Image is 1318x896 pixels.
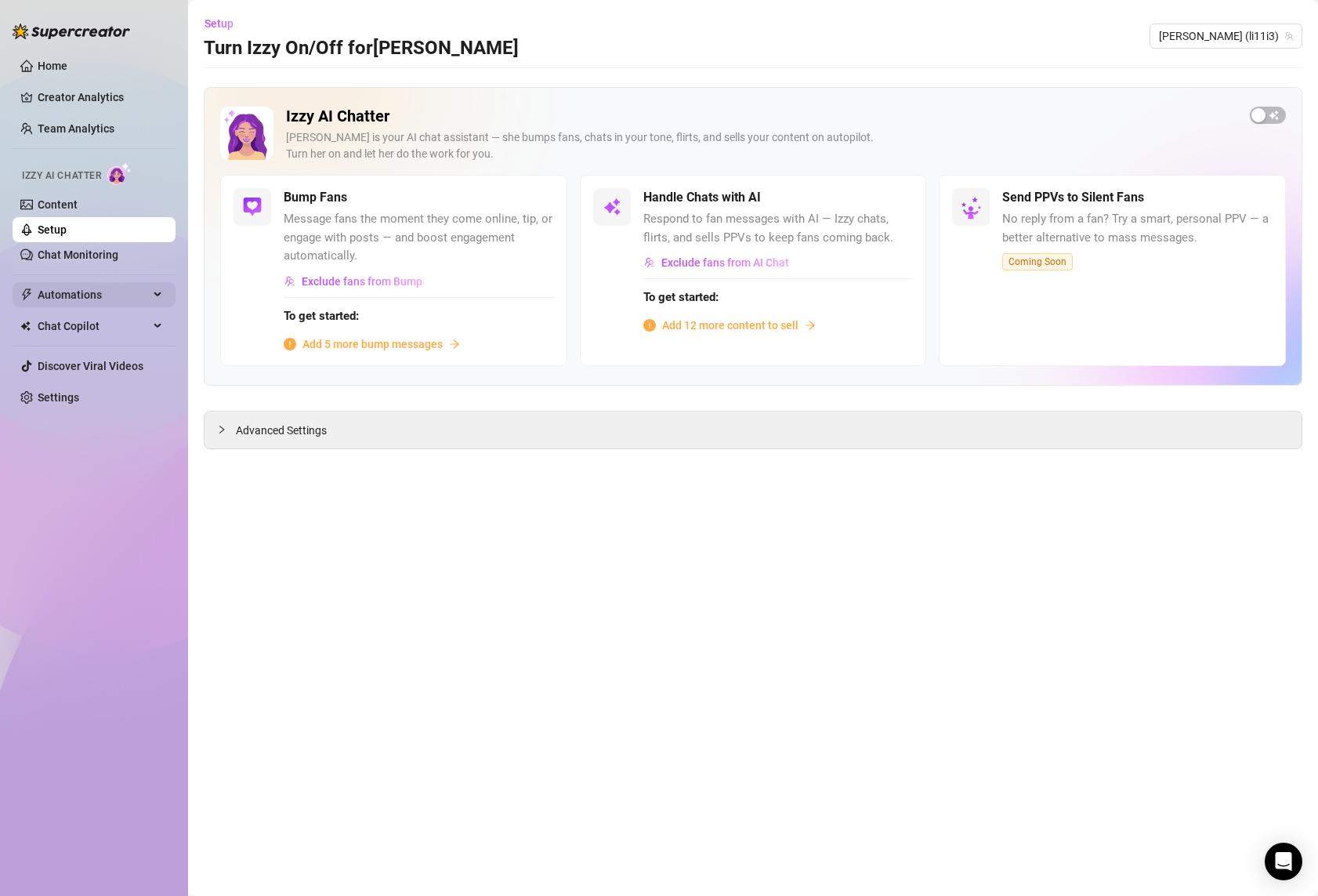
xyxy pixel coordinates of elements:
span: Exclude fans from AI Chat [661,256,789,269]
span: Lillie (li11i3) [1159,24,1293,48]
span: arrow-right [805,320,816,331]
span: Setup [205,17,234,30]
img: silent-fans-ppv-o-N6Mmdf.svg [961,197,986,222]
img: svg%3e [603,198,621,216]
button: Setup [204,11,246,36]
a: Content [38,198,78,211]
img: Izzy AI Chatter [220,107,273,160]
a: Discover Viral Videos [38,360,143,372]
strong: To get started: [643,290,719,304]
span: info-circle [284,338,296,350]
img: logo-BBDzfeDw.svg [13,24,130,39]
span: thunderbolt [20,288,33,301]
span: Add 12 more content to sell [662,317,798,334]
span: Coming Soon [1002,253,1073,270]
a: Team Analytics [38,122,114,135]
span: Advanced Settings [236,422,327,439]
div: Open Intercom Messenger [1265,843,1302,880]
h5: Bump Fans [284,188,347,207]
a: Home [38,60,67,72]
img: svg%3e [644,257,655,268]
strong: To get started: [284,309,359,323]
button: Exclude fans from Bump [284,269,423,294]
span: Automations [38,282,149,307]
img: AI Chatter [107,162,132,185]
a: Creator Analytics [38,85,163,110]
img: svg%3e [284,276,295,287]
img: Chat Copilot [20,321,31,332]
span: team [1284,31,1294,41]
span: collapsed [217,425,226,434]
span: Exclude fans from Bump [302,275,422,288]
span: info-circle [643,319,656,332]
span: Izzy AI Chatter [22,169,101,183]
span: No reply from a fan? Try a smart, personal PPV — a better alternative to mass messages. [1002,210,1273,247]
h3: Turn Izzy On/Off for [PERSON_NAME] [204,36,519,61]
span: Message fans the moment they come online, tip, or engage with posts — and boost engagement automa... [284,210,554,266]
a: Settings [38,391,79,404]
span: arrow-right [449,339,460,350]
button: Exclude fans from AI Chat [643,250,790,275]
span: Respond to fan messages with AI — Izzy chats, flirts, and sells PPVs to keep fans coming back. [643,210,914,247]
div: collapsed [217,421,236,438]
span: Chat Copilot [38,314,149,339]
h5: Handle Chats with AI [643,188,761,207]
div: [PERSON_NAME] is your AI chat assistant — she bumps fans, chats in your tone, flirts, and sells y... [286,129,1237,162]
span: Add 5 more bump messages [302,336,443,353]
h2: Izzy AI Chatter [286,107,1237,126]
a: Setup [38,223,67,236]
h5: Send PPVs to Silent Fans [1002,188,1144,207]
img: svg%3e [243,198,262,216]
a: Chat Monitoring [38,248,118,261]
